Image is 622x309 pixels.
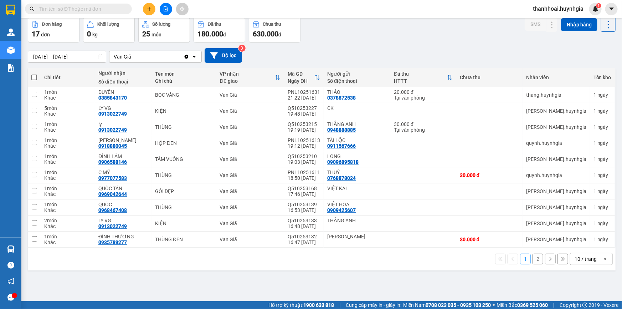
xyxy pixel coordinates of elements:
[602,256,608,262] svg: open
[44,153,91,159] div: 1 món
[98,175,127,181] div: 0977077583
[561,18,597,31] button: Nhập hàng
[593,156,611,162] div: 1
[220,71,275,77] div: VP nhận
[87,30,91,38] span: 0
[525,18,546,31] button: SMS
[220,140,281,146] div: Vạn Giã
[460,172,519,178] div: 30.000 đ
[98,186,148,191] div: QUỐC TẤN
[596,3,601,8] sup: 1
[263,22,281,27] div: Chưa thu
[288,191,320,197] div: 17:46 [DATE]
[7,64,15,72] img: solution-icon
[97,22,119,27] div: Khối lượng
[605,3,618,15] button: caret-down
[597,108,608,114] span: ngày
[526,140,586,146] div: quynh.huynhgia
[30,6,35,11] span: search
[98,111,127,117] div: 0913022749
[191,54,197,60] svg: open
[497,301,548,309] span: Miền Bắc
[288,137,320,143] div: PNL10251613
[194,17,245,43] button: Đã thu180.000đ
[155,140,213,146] div: HỘP ĐEN
[7,29,15,36] img: warehouse-icon
[493,304,495,307] span: ⚪️
[220,78,275,84] div: ĐC giao
[44,239,91,245] div: Khác
[98,95,127,101] div: 0385843170
[288,111,320,117] div: 19:48 [DATE]
[220,221,281,226] div: Vạn Giã
[288,95,320,101] div: 21:22 [DATE]
[98,218,148,223] div: LY VG
[44,207,91,213] div: Khác
[327,169,387,175] div: THUÝ
[98,70,148,76] div: Người nhận
[6,5,15,15] img: logo-vxr
[527,4,589,13] span: thanhhoai.huynhgia
[39,5,123,13] input: Tìm tên, số ĐT hoặc mã đơn
[327,175,356,181] div: 0768878024
[42,22,62,27] div: Đơn hàng
[7,245,15,253] img: warehouse-icon
[327,137,387,143] div: TÀI LỘC
[155,237,213,242] div: THÙNG ĐEN
[220,204,281,210] div: Vạn Giã
[533,254,543,264] button: 2
[288,71,314,77] div: Mã GD
[180,6,185,11] span: aim
[593,237,611,242] div: 1
[327,95,356,101] div: 0378872538
[288,153,320,159] div: Q510253210
[593,108,611,114] div: 1
[593,188,611,194] div: 1
[288,186,320,191] div: Q510253168
[98,191,127,197] div: 0969042644
[220,124,281,130] div: Vạn Giã
[28,51,106,62] input: Select a date range.
[526,237,586,242] div: nguyen.huynhgia
[390,68,456,87] th: Toggle SortBy
[220,237,281,242] div: Vạn Giã
[284,68,324,87] th: Toggle SortBy
[32,30,40,38] span: 17
[142,30,150,38] span: 25
[155,108,213,114] div: KIỆN
[98,137,148,143] div: TẤN NGUYÊN
[327,186,387,191] div: VIỆT KAI
[288,175,320,181] div: 18:50 [DATE]
[526,124,586,130] div: nguyen.huynhgia
[44,143,91,149] div: Khác
[138,17,190,43] button: Số lượng25món
[593,92,611,98] div: 1
[520,254,531,264] button: 1
[526,108,586,114] div: nguyen.huynhgia
[44,127,91,133] div: Khác
[346,301,401,309] span: Cung cấp máy in - giấy in:
[526,221,586,226] div: nguyen.huynhgia
[98,169,148,175] div: C MỸ
[249,17,300,43] button: Chưa thu630.000đ
[526,156,586,162] div: nguyen.huynhgia
[593,204,611,210] div: 1
[163,6,168,11] span: file-add
[597,172,608,178] span: ngày
[288,218,320,223] div: Q510253133
[220,92,281,98] div: Vạn Giã
[143,3,155,15] button: plus
[155,92,213,98] div: BỌC VÀNG
[288,234,320,239] div: Q510253132
[268,301,334,309] span: Hỗ trợ kỹ thuật:
[303,302,334,308] strong: 1900 633 818
[327,143,356,149] div: 0911567666
[98,239,127,245] div: 0935789277
[394,121,453,127] div: 30.000 đ
[238,45,246,52] sup: 3
[184,54,189,60] svg: Clear value
[593,140,611,146] div: 1
[327,105,387,111] div: CK
[220,188,281,194] div: Vạn Giã
[44,159,91,165] div: Khác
